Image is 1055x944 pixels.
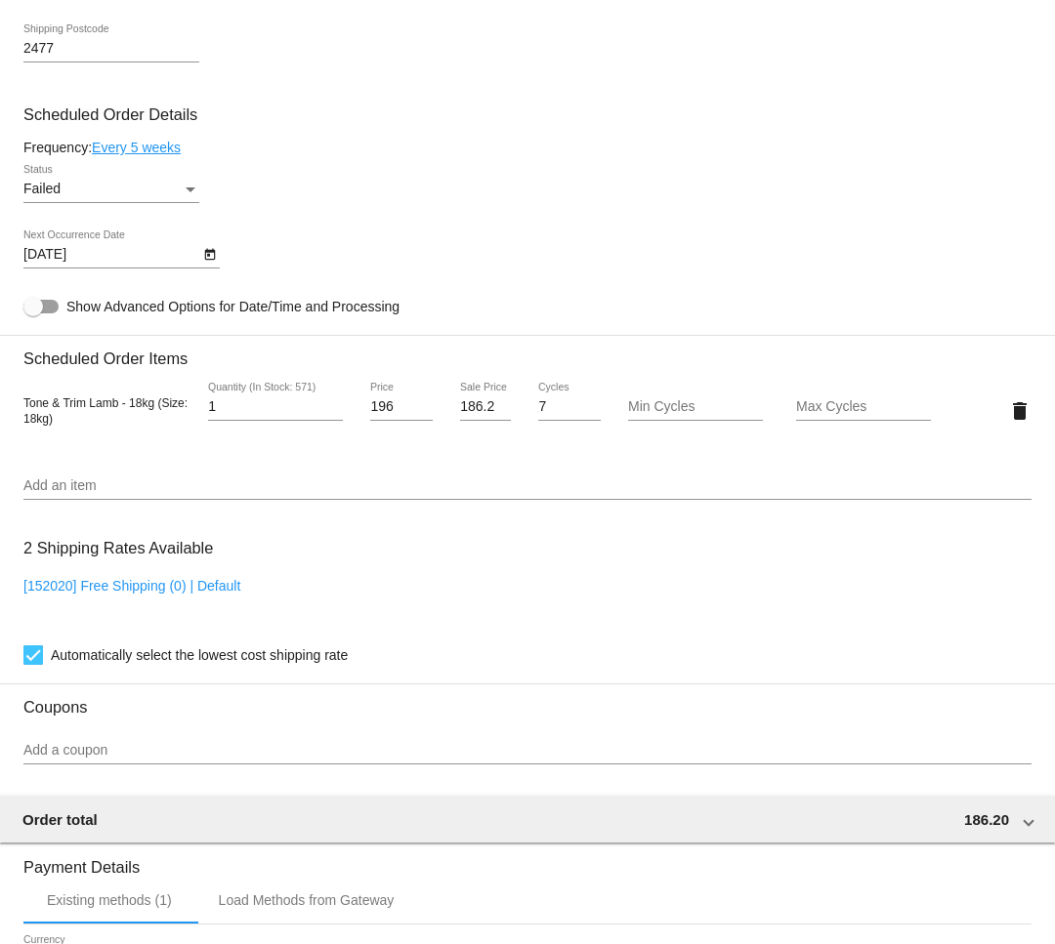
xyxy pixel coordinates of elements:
span: Automatically select the lowest cost shipping rate [51,643,348,667]
h3: Coupons [23,683,1032,717]
a: [152020] Free Shipping (0) | Default [23,578,240,594]
a: Every 5 weeks [92,140,181,155]
div: Existing methods (1) [47,892,172,908]
div: Frequency: [23,140,1032,155]
span: Tone & Trim Lamb - 18kg (Size: 18kg) [23,396,188,426]
h3: Scheduled Order Details [23,105,1032,124]
span: Order total [22,811,98,828]
span: Show Advanced Options for Date/Time and Processing [66,297,400,316]
span: Failed [23,181,61,196]
input: Price [370,399,432,415]
mat-select: Status [23,182,199,197]
input: Next Occurrence Date [23,247,199,263]
h3: Scheduled Order Items [23,335,1032,368]
h3: 2 Shipping Rates Available [23,527,213,569]
span: 186.20 [964,811,1009,828]
input: Quantity (In Stock: 571) [208,399,343,415]
input: Min Cycles [628,399,763,415]
mat-icon: delete [1008,399,1032,423]
input: Cycles [538,399,600,415]
button: Open calendar [199,243,220,264]
input: Shipping Postcode [23,41,199,57]
div: Load Methods from Gateway [219,892,395,908]
input: Sale Price [460,399,511,415]
input: Max Cycles [796,399,931,415]
input: Add a coupon [23,743,1032,759]
input: Add an item [23,478,1032,494]
h3: Payment Details [23,843,1032,877]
